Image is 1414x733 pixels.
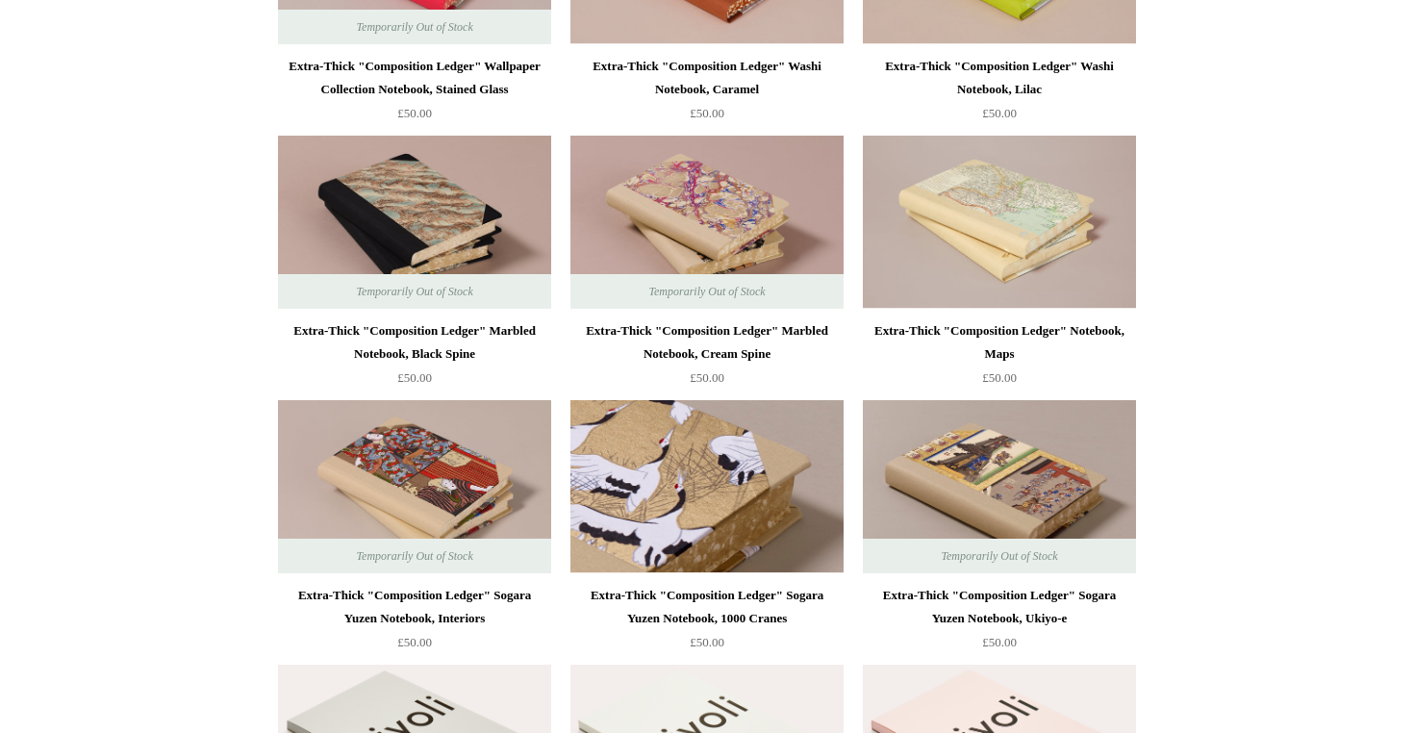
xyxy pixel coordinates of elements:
a: Extra-Thick "Composition Ledger" Washi Notebook, Lilac £50.00 [863,55,1136,134]
div: Extra-Thick "Composition Ledger" Washi Notebook, Lilac [868,55,1131,101]
a: Extra-Thick "Composition Ledger" Sogara Yuzen Notebook, Interiors Extra-Thick "Composition Ledger... [278,400,551,573]
a: Extra-Thick "Composition Ledger" Marbled Notebook, Cream Spine Extra-Thick "Composition Ledger" M... [570,136,844,309]
span: £50.00 [690,370,724,385]
span: £50.00 [982,370,1017,385]
span: £50.00 [690,635,724,649]
a: Extra-Thick "Composition Ledger" Sogara Yuzen Notebook, Ukiyo-e Extra-Thick "Composition Ledger" ... [863,400,1136,573]
div: Extra-Thick "Composition Ledger" Marbled Notebook, Cream Spine [575,319,839,366]
span: Temporarily Out of Stock [629,274,784,309]
span: £50.00 [982,106,1017,120]
img: Extra-Thick "Composition Ledger" Marbled Notebook, Black Spine [278,136,551,309]
span: £50.00 [397,106,432,120]
span: Temporarily Out of Stock [337,274,492,309]
a: Extra-Thick "Composition Ledger" Notebook, Maps £50.00 [863,319,1136,398]
a: Extra-Thick "Composition Ledger" Marbled Notebook, Black Spine £50.00 [278,319,551,398]
span: £50.00 [982,635,1017,649]
div: Extra-Thick "Composition Ledger" Wallpaper Collection Notebook, Stained Glass [283,55,546,101]
a: Extra-Thick "Composition Ledger" Sogara Yuzen Notebook, Interiors £50.00 [278,584,551,663]
a: Extra-Thick "Composition Ledger" Marbled Notebook, Black Spine Extra-Thick "Composition Ledger" M... [278,136,551,309]
span: £50.00 [397,370,432,385]
a: Extra-Thick "Composition Ledger" Notebook, Maps Extra-Thick "Composition Ledger" Notebook, Maps [863,136,1136,309]
div: Extra-Thick "Composition Ledger" Sogara Yuzen Notebook, Ukiyo-e [868,584,1131,630]
a: Extra-Thick "Composition Ledger" Marbled Notebook, Cream Spine £50.00 [570,319,844,398]
span: Temporarily Out of Stock [337,10,492,44]
div: Extra-Thick "Composition Ledger" Marbled Notebook, Black Spine [283,319,546,366]
div: Extra-Thick "Composition Ledger" Sogara Yuzen Notebook, Interiors [283,584,546,630]
span: Temporarily Out of Stock [922,539,1076,573]
img: Extra-Thick "Composition Ledger" Marbled Notebook, Cream Spine [570,136,844,309]
div: Extra-Thick "Composition Ledger" Sogara Yuzen Notebook, 1000 Cranes [575,584,839,630]
span: Temporarily Out of Stock [337,539,492,573]
img: Extra-Thick "Composition Ledger" Sogara Yuzen Notebook, Ukiyo-e [863,400,1136,573]
a: Extra-Thick "Composition Ledger" Sogara Yuzen Notebook, 1000 Cranes Extra-Thick "Composition Ledg... [570,400,844,573]
img: Extra-Thick "Composition Ledger" Notebook, Maps [863,136,1136,309]
img: Extra-Thick "Composition Ledger" Sogara Yuzen Notebook, Interiors [278,400,551,573]
span: £50.00 [690,106,724,120]
a: Extra-Thick "Composition Ledger" Washi Notebook, Caramel £50.00 [570,55,844,134]
img: Extra-Thick "Composition Ledger" Sogara Yuzen Notebook, 1000 Cranes [570,400,844,573]
div: Extra-Thick "Composition Ledger" Notebook, Maps [868,319,1131,366]
div: Extra-Thick "Composition Ledger" Washi Notebook, Caramel [575,55,839,101]
a: Extra-Thick "Composition Ledger" Sogara Yuzen Notebook, 1000 Cranes £50.00 [570,584,844,663]
a: Extra-Thick "Composition Ledger" Wallpaper Collection Notebook, Stained Glass £50.00 [278,55,551,134]
a: Extra-Thick "Composition Ledger" Sogara Yuzen Notebook, Ukiyo-e £50.00 [863,584,1136,663]
span: £50.00 [397,635,432,649]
